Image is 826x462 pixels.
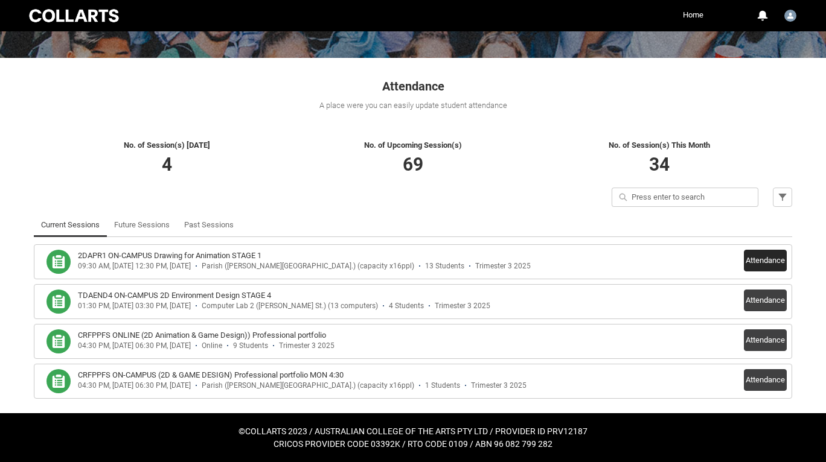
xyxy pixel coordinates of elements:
[78,341,191,350] div: 04:30 PM, [DATE] 06:30 PM, [DATE]
[403,154,423,175] span: 69
[744,250,787,271] button: Attendance
[124,141,210,150] span: No. of Session(s) [DATE]
[78,369,344,381] h3: CRFPPFS ON-CAMPUS (2D & GAME DESIGN) Professional portfolio MON 4:30
[475,262,531,271] div: Trimester 3 2025
[364,141,462,150] span: No. of Upcoming Session(s)
[34,213,107,237] li: Current Sessions
[202,302,378,311] div: Computer Lab 2 ([PERSON_NAME] St.) (13 computers)
[78,302,191,311] div: 01:30 PM, [DATE] 03:30 PM, [DATE]
[233,341,268,350] div: 9 Students
[612,188,758,207] input: Press enter to search
[425,262,464,271] div: 13 Students
[680,6,706,24] a: Home
[784,10,796,22] img: Yannis.Ye
[744,369,787,391] button: Attendance
[382,79,444,93] span: Attendance
[34,100,792,112] div: A place were you can easily update student attendance
[184,213,234,237] a: Past Sessions
[114,213,170,237] a: Future Sessions
[41,213,100,237] a: Current Sessions
[202,341,222,350] div: Online
[202,262,414,271] div: Parish ([PERSON_NAME][GEOGRAPHIC_DATA].) (capacity x16ppl)
[389,302,424,311] div: 4 Students
[425,381,460,390] div: 1 Students
[202,381,414,390] div: Parish ([PERSON_NAME][GEOGRAPHIC_DATA].) (capacity x16ppl)
[177,213,241,237] li: Past Sessions
[609,141,710,150] span: No. of Session(s) This Month
[744,290,787,311] button: Attendance
[162,154,172,175] span: 4
[78,250,261,262] h3: 2DAPR1 ON-CAMPUS Drawing for Animation STAGE 1
[435,302,490,311] div: Trimester 3 2025
[78,329,326,341] h3: CRFPPFS ONLINE (2D Animation & Game Design)) Professional portfolio
[107,213,177,237] li: Future Sessions
[78,262,191,271] div: 09:30 AM, [DATE] 12:30 PM, [DATE]
[78,290,271,302] h3: TDAEND4 ON-CAMPUS 2D Environment Design STAGE 4
[649,154,670,175] span: 34
[781,5,799,24] button: User Profile Yannis.Ye
[744,329,787,351] button: Attendance
[279,341,335,350] div: Trimester 3 2025
[78,381,191,390] div: 04:30 PM, [DATE] 06:30 PM, [DATE]
[773,188,792,207] button: Filter
[471,381,527,390] div: Trimester 3 2025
